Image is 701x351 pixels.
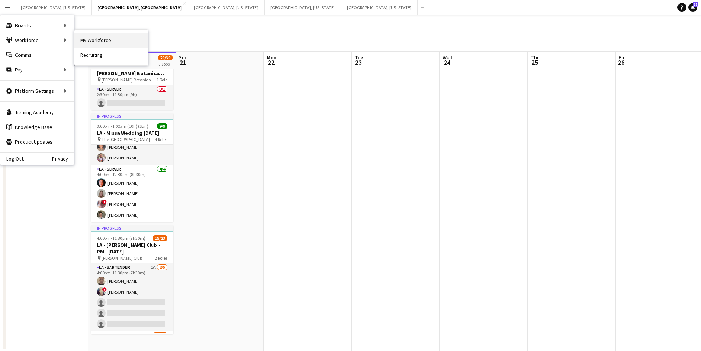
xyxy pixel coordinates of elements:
div: 6 Jobs [158,61,172,67]
span: 15/23 [153,235,167,241]
span: 2 Roles [155,255,167,261]
span: Wed [443,54,452,61]
span: ! [102,287,107,292]
span: 23 [354,58,363,67]
div: Platform Settings [0,84,74,98]
span: 17 [693,2,698,7]
app-card-role: LA - Server0/12:30pm-11:30pm (9h) [91,85,173,110]
h3: LA - Command [PERSON_NAME] Botanica [DATE] [91,63,173,77]
app-job-card: In progress2:30pm-11:30pm (9h)0/1LA - Command [PERSON_NAME] Botanica [DATE] [PERSON_NAME] Botanic... [91,47,173,110]
app-job-card: In progress3:00pm-1:00am (10h) (Sun)9/9LA - Missa Wedding [DATE] The [GEOGRAPHIC_DATA]4 Roles3:00... [91,113,173,222]
div: Pay [0,62,74,77]
span: Mon [267,54,276,61]
span: 26 [617,58,624,67]
div: Workforce [0,33,74,48]
span: 1 Role [157,77,167,83]
span: 24 [442,58,452,67]
button: [GEOGRAPHIC_DATA], [GEOGRAPHIC_DATA] [92,0,188,15]
span: 21 [178,58,188,67]
span: The [GEOGRAPHIC_DATA] [102,137,150,142]
span: [PERSON_NAME] Club [102,255,142,261]
a: 17 [688,3,697,12]
div: Boards [0,18,74,33]
span: Sun [179,54,188,61]
app-card-role: LA - Server4/44:00pm-12:30am (8h30m)[PERSON_NAME][PERSON_NAME]![PERSON_NAME][PERSON_NAME] [91,165,173,222]
app-card-role: LA - Bartender2/23:00pm-1:00am (10h)[PERSON_NAME][PERSON_NAME] [91,129,173,165]
span: 9/9 [157,123,167,129]
a: Recruiting [74,48,148,62]
div: In progress [91,113,173,119]
span: 3:00pm-1:00am (10h) (Sun) [97,123,148,129]
span: 4 Roles [155,137,167,142]
button: [GEOGRAPHIC_DATA], [US_STATE] [341,0,418,15]
span: Thu [531,54,540,61]
a: Training Academy [0,105,74,120]
span: 25 [530,58,540,67]
span: [PERSON_NAME] Botanica Garden [102,77,157,83]
h3: LA - Missa Wedding [DATE] [91,130,173,136]
h3: LA - [PERSON_NAME] Club - PM - [DATE] [91,242,173,255]
a: Knowledge Base [0,120,74,134]
app-card-role: LA - Bartender1A2/54:00pm-11:30pm (7h30m)[PERSON_NAME]![PERSON_NAME] [91,263,173,331]
span: 4:00pm-11:30pm (7h30m) [97,235,145,241]
button: [GEOGRAPHIC_DATA], [US_STATE] [188,0,265,15]
span: Fri [619,54,624,61]
span: 22 [266,58,276,67]
a: Log Out [0,156,24,162]
app-job-card: In progress4:00pm-11:30pm (7h30m)15/23LA - [PERSON_NAME] Club - PM - [DATE] [PERSON_NAME] Club2 R... [91,225,173,334]
a: Privacy [52,156,74,162]
div: In progress [91,225,173,231]
span: Tue [355,54,363,61]
span: ! [102,200,107,204]
a: Product Updates [0,134,74,149]
span: 29/39 [158,55,173,60]
a: Comms [0,48,74,62]
a: My Workforce [74,33,148,48]
button: [GEOGRAPHIC_DATA], [US_STATE] [15,0,92,15]
button: [GEOGRAPHIC_DATA], [US_STATE] [265,0,341,15]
